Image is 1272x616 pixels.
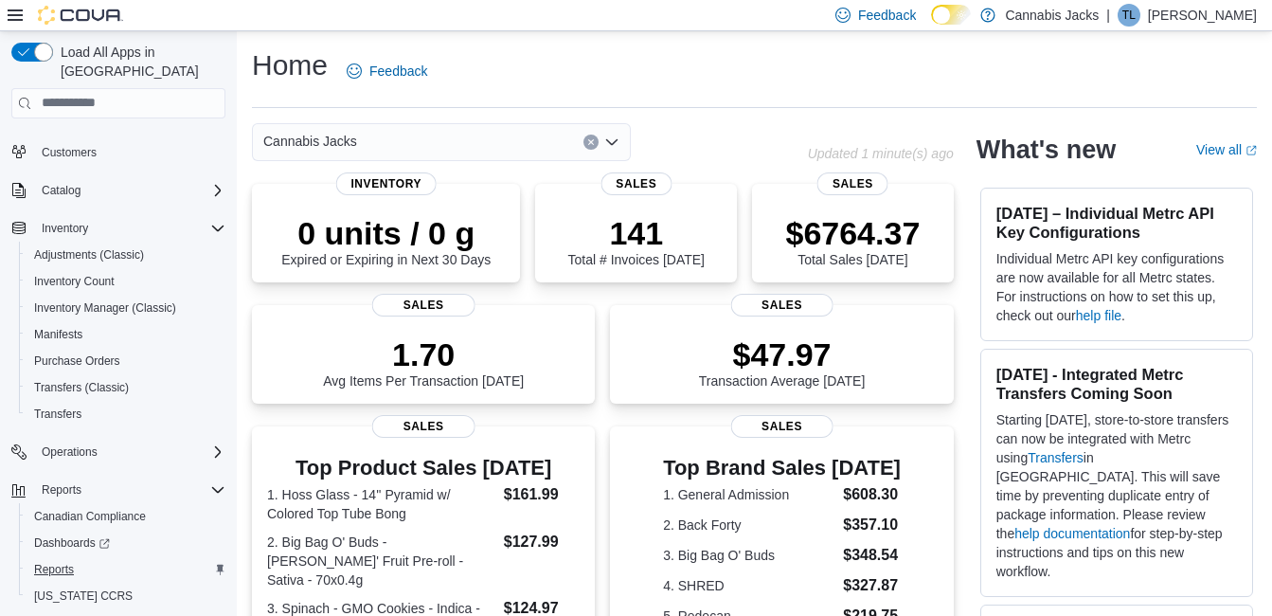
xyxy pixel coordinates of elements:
[600,172,672,195] span: Sales
[38,6,123,25] img: Cova
[604,135,619,150] button: Open list of options
[699,335,866,389] div: Transaction Average [DATE]
[843,514,901,536] dd: $357.10
[1122,4,1136,27] span: TL
[27,505,225,528] span: Canadian Compliance
[267,457,580,480] h3: Top Product Sales [DATE]
[699,335,866,373] p: $47.97
[663,546,835,565] dt: 3. Big Bag O' Buds
[568,214,705,252] p: 141
[19,348,233,374] button: Purchase Orders
[34,140,225,164] span: Customers
[996,204,1237,242] h3: [DATE] – Individual Metrc API Key Configurations
[663,485,835,504] dt: 1. General Admission
[34,479,225,501] span: Reports
[568,214,705,267] div: Total # Invoices [DATE]
[4,439,233,465] button: Operations
[27,270,122,293] a: Inventory Count
[19,268,233,295] button: Inventory Count
[27,244,152,266] a: Adjustments (Classic)
[1028,450,1084,465] a: Transfers
[843,574,901,597] dd: $327.87
[4,138,233,166] button: Customers
[931,5,971,25] input: Dark Mode
[1148,4,1257,27] p: [PERSON_NAME]
[663,516,835,534] dt: 2. Back Forty
[34,407,81,422] span: Transfers
[34,300,176,316] span: Inventory Manager (Classic)
[323,335,524,389] div: Avg Items Per Transaction [DATE]
[27,270,225,293] span: Inventory Count
[42,444,98,460] span: Operations
[843,544,901,567] dd: $348.54
[42,183,81,198] span: Catalog
[34,327,82,342] span: Manifests
[369,62,427,81] span: Feedback
[1245,145,1257,156] svg: External link
[34,247,144,263] span: Adjustments (Classic)
[34,589,133,604] span: [US_STATE] CCRS
[281,214,491,267] div: Expired or Expiring in Next 30 Days
[19,583,233,609] button: [US_STATE] CCRS
[267,485,496,523] dt: 1. Hoss Glass - 14'' Pyramid w/ Colored Top Tube Bong
[27,350,128,372] a: Purchase Orders
[335,172,437,195] span: Inventory
[339,52,435,90] a: Feedback
[267,533,496,589] dt: 2. Big Bag O' Buds - [PERSON_NAME]' Fruit Pre-roll - Sativa - 70x0.4g
[27,585,225,607] span: Washington CCRS
[27,558,81,581] a: Reports
[1106,4,1110,27] p: |
[996,410,1237,581] p: Starting [DATE], store-to-store transfers can now be integrated with Metrc using in [GEOGRAPHIC_D...
[27,403,89,426] a: Transfers
[27,505,153,528] a: Canadian Compliance
[19,374,233,401] button: Transfers (Classic)
[504,483,581,506] dd: $161.99
[1118,4,1140,27] div: Tom Laronde
[372,415,475,438] span: Sales
[34,217,96,240] button: Inventory
[27,376,225,399] span: Transfers (Classic)
[976,135,1116,165] h2: What's new
[730,294,833,317] span: Sales
[263,130,357,153] span: Cannabis Jacks
[730,415,833,438] span: Sales
[34,141,104,164] a: Customers
[1076,308,1121,323] a: help file
[19,401,233,427] button: Transfers
[34,441,105,463] button: Operations
[34,535,110,551] span: Dashboards
[19,242,233,268] button: Adjustments (Classic)
[27,532,117,554] a: Dashboards
[42,482,81,498] span: Reports
[34,179,88,202] button: Catalog
[27,558,225,581] span: Reports
[34,179,225,202] span: Catalog
[34,274,115,289] span: Inventory Count
[34,509,146,524] span: Canadian Compliance
[323,335,524,373] p: 1.70
[1005,4,1099,27] p: Cannabis Jacks
[583,135,599,150] button: Clear input
[858,6,916,25] span: Feedback
[19,295,233,321] button: Inventory Manager (Classic)
[19,321,233,348] button: Manifests
[4,477,233,503] button: Reports
[27,244,225,266] span: Adjustments (Classic)
[843,483,901,506] dd: $608.30
[27,403,225,426] span: Transfers
[4,177,233,204] button: Catalog
[27,297,225,319] span: Inventory Manager (Classic)
[27,323,225,346] span: Manifests
[34,441,225,463] span: Operations
[996,249,1237,325] p: Individual Metrc API key configurations are now available for all Metrc states. For instructions ...
[1014,526,1130,541] a: help documentation
[817,172,888,195] span: Sales
[372,294,475,317] span: Sales
[663,457,901,480] h3: Top Brand Sales [DATE]
[931,25,932,26] span: Dark Mode
[27,323,90,346] a: Manifests
[27,350,225,372] span: Purchase Orders
[34,380,129,395] span: Transfers (Classic)
[34,562,74,577] span: Reports
[808,146,954,161] p: Updated 1 minute(s) ago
